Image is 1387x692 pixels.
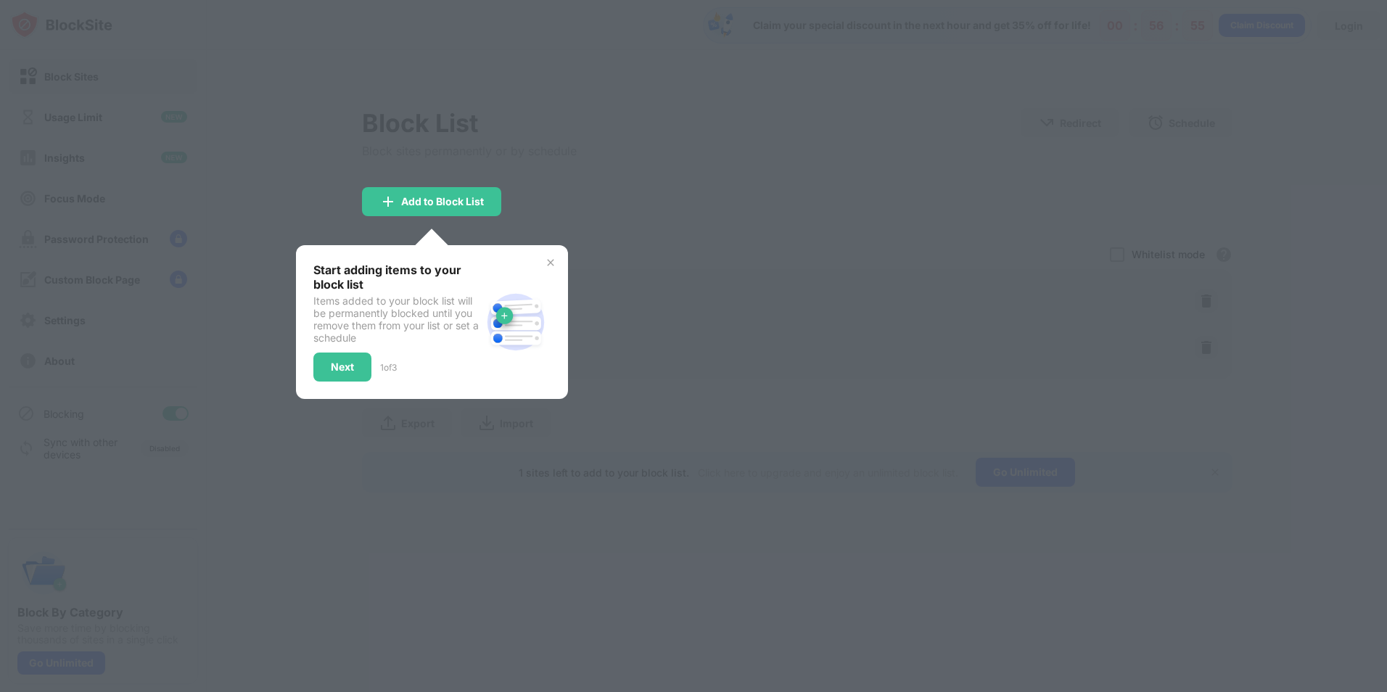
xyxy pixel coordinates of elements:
div: Next [331,361,354,373]
div: 1 of 3 [380,362,397,373]
div: Start adding items to your block list [313,263,481,292]
div: Add to Block List [401,196,484,207]
img: x-button.svg [545,257,556,268]
div: Items added to your block list will be permanently blocked until you remove them from your list o... [313,294,481,344]
img: block-site.svg [481,287,551,357]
